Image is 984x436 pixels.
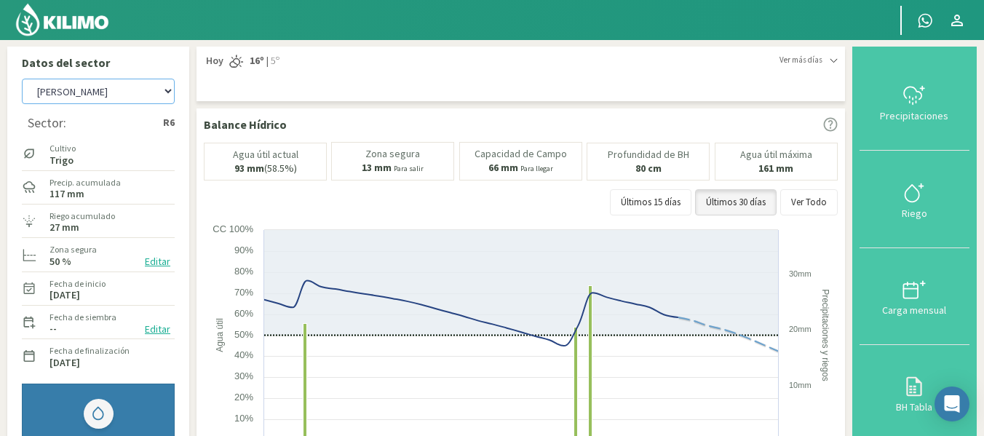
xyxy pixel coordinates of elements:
[864,402,965,412] div: BH Tabla
[49,277,106,290] label: Fecha de inicio
[49,290,80,300] label: [DATE]
[234,162,264,175] b: 93 mm
[362,161,392,174] b: 13 mm
[49,257,71,266] label: 50 %
[213,223,253,234] text: CC 100%
[779,54,822,66] span: Ver más días
[234,413,253,424] text: 10%
[234,392,253,403] text: 20%
[935,387,969,421] div: Open Intercom Messenger
[140,253,175,270] button: Editar
[234,266,253,277] text: 80%
[860,151,969,247] button: Riego
[789,325,812,333] text: 20mm
[250,54,264,67] strong: 16º
[394,164,424,173] small: Para salir
[49,210,115,223] label: Riego acumulado
[475,148,567,159] p: Capacidad de Campo
[163,115,175,130] strong: R6
[864,305,965,315] div: Carga mensual
[610,189,691,215] button: Últimos 15 días
[49,156,76,165] label: Trigo
[140,321,175,338] button: Editar
[488,161,518,174] b: 66 mm
[266,54,269,68] span: |
[864,111,965,121] div: Precipitaciones
[780,189,838,215] button: Ver Todo
[820,289,830,381] text: Precipitaciones y riegos
[860,54,969,151] button: Precipitaciones
[520,164,553,173] small: Para llegar
[49,358,80,368] label: [DATE]
[15,2,110,37] img: Kilimo
[789,381,812,389] text: 10mm
[365,148,420,159] p: Zona segura
[49,344,130,357] label: Fecha de finalización
[28,116,66,130] div: Sector:
[635,162,662,175] b: 80 cm
[758,162,793,175] b: 161 mm
[49,176,121,189] label: Precip. acumulada
[204,54,223,68] span: Hoy
[215,318,225,352] text: Agua útil
[49,223,79,232] label: 27 mm
[234,370,253,381] text: 30%
[234,163,297,174] p: (58.5%)
[49,189,84,199] label: 117 mm
[22,54,175,71] p: Datos del sector
[49,243,97,256] label: Zona segura
[695,189,777,215] button: Últimos 30 días
[49,311,116,324] label: Fecha de siembra
[740,149,812,160] p: Agua útil máxima
[49,142,76,155] label: Cultivo
[789,269,812,278] text: 30mm
[234,329,253,340] text: 50%
[204,116,287,133] p: Balance Hídrico
[269,54,279,68] span: 5º
[233,149,298,160] p: Agua útil actual
[864,208,965,218] div: Riego
[234,349,253,360] text: 40%
[234,245,253,255] text: 90%
[234,308,253,319] text: 60%
[49,324,57,333] label: --
[234,287,253,298] text: 70%
[860,248,969,345] button: Carga mensual
[608,149,689,160] p: Profundidad de BH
